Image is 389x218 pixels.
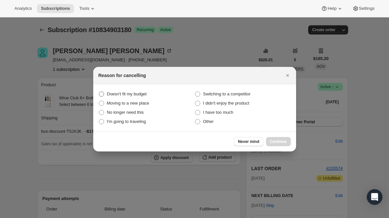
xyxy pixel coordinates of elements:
[14,6,32,11] span: Analytics
[107,101,149,106] span: Moving to a new place
[203,91,251,96] span: Switching to a competitor
[327,6,336,11] span: Help
[10,4,36,13] button: Analytics
[359,6,375,11] span: Settings
[107,119,146,124] span: I'm going to traveling
[41,6,70,11] span: Subscriptions
[203,110,234,115] span: I have too much
[37,4,74,13] button: Subscriptions
[317,4,347,13] button: Help
[238,139,259,144] span: Never mind
[234,137,263,146] button: Never mind
[107,91,147,96] span: Doesn't fit my budget
[348,4,379,13] button: Settings
[98,72,146,79] h2: Reason for cancelling
[79,6,89,11] span: Tools
[203,119,214,124] span: Other
[107,110,144,115] span: No longer need this
[75,4,100,13] button: Tools
[203,101,249,106] span: I didn't enjoy the product
[367,189,382,205] div: Open Intercom Messenger
[283,71,292,80] button: Close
